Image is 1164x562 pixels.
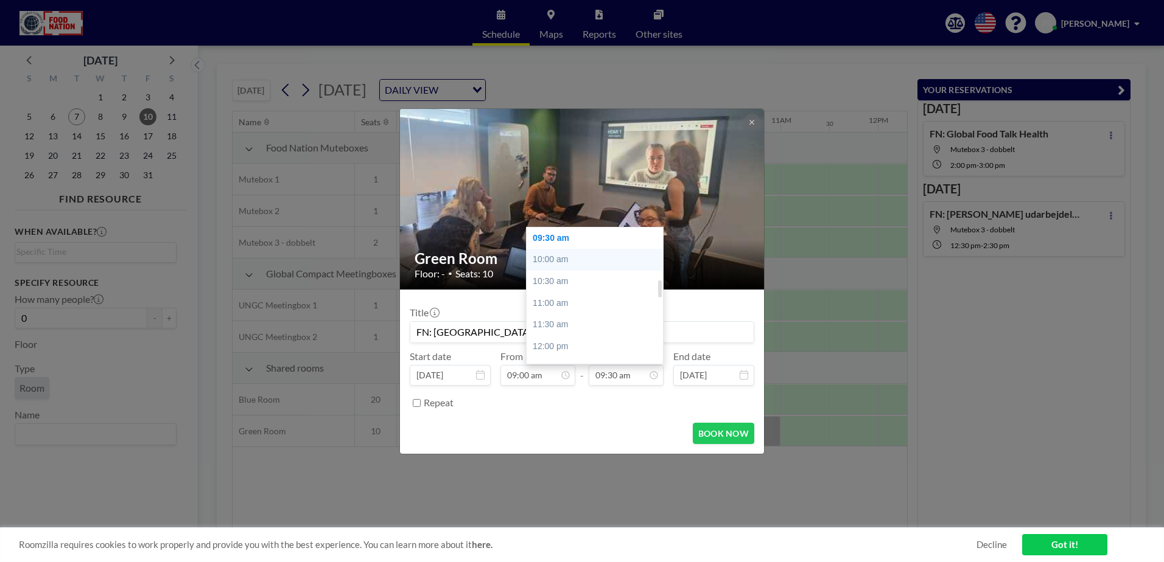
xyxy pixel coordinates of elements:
span: Roomzilla requires cookies to work properly and provide you with the best experience. You can lea... [19,539,976,550]
span: - [580,355,584,381]
input: June's reservation [410,322,754,342]
div: 10:30 am [527,271,669,293]
div: 09:30 am [527,227,669,249]
h2: Green Room [415,249,751,268]
div: 11:00 am [527,293,669,314]
label: From [500,350,523,363]
span: Seats: 10 [455,268,493,280]
div: 12:00 pm [527,336,669,358]
a: here. [472,539,493,550]
label: Repeat [424,397,454,409]
div: 12:30 pm [527,357,669,379]
label: End date [673,350,710,363]
label: Title [410,307,438,319]
div: 10:00 am [527,249,669,271]
button: BOOK NOW [693,423,754,444]
img: 537.jpeg [400,62,765,336]
label: Start date [410,350,451,363]
a: Decline [976,539,1007,550]
span: Floor: - [415,268,445,280]
div: 11:30 am [527,314,669,336]
a: Got it! [1022,534,1107,555]
span: • [448,269,452,278]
